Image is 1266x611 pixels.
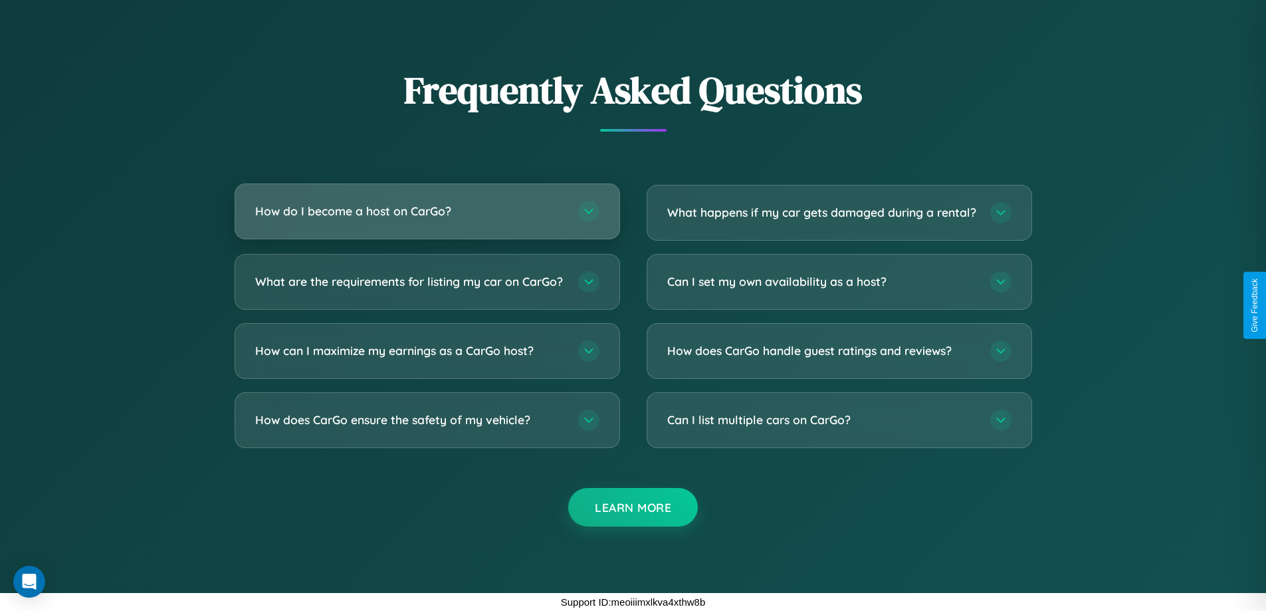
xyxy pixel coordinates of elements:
h3: What are the requirements for listing my car on CarGo? [255,273,565,290]
div: Open Intercom Messenger [13,566,45,598]
h3: Can I set my own availability as a host? [667,273,977,290]
p: Support ID: meoiiimxlkva4xthw8b [561,593,706,611]
div: Give Feedback [1250,279,1259,332]
h3: How does CarGo ensure the safety of my vehicle? [255,412,565,428]
h3: How does CarGo handle guest ratings and reviews? [667,342,977,359]
button: Learn More [568,488,698,527]
h3: What happens if my car gets damaged during a rental? [667,204,977,221]
h3: How do I become a host on CarGo? [255,203,565,219]
h3: Can I list multiple cars on CarGo? [667,412,977,428]
h3: How can I maximize my earnings as a CarGo host? [255,342,565,359]
h2: Frequently Asked Questions [235,64,1032,116]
